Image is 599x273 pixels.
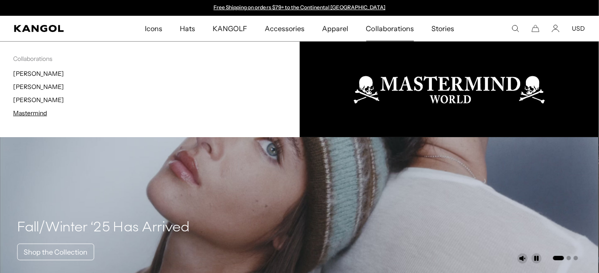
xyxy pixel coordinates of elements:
slideshow-component: Announcement bar [210,4,390,11]
a: Apparel [313,16,357,41]
div: 1 of 2 [210,4,390,11]
a: Mastermind [13,109,47,117]
span: KANGOLF [213,16,247,41]
button: Go to slide 1 [553,256,564,260]
a: Account [552,25,560,32]
a: Icons [136,16,171,41]
ul: Select a slide to show [552,254,578,261]
summary: Search here [511,25,519,32]
h4: Fall/Winter ‘25 Has Arrived [17,219,190,237]
span: Stories [431,16,454,41]
span: Collaborations [366,16,414,41]
button: Go to slide 3 [574,256,578,260]
a: Hats [171,16,204,41]
button: Unmute [517,253,528,264]
span: Apparel [322,16,348,41]
a: KANGOLF [204,16,256,41]
button: Pause [531,253,542,264]
button: USD [572,25,585,32]
a: Stories [423,16,463,41]
span: Icons [145,16,162,41]
div: Announcement [210,4,390,11]
a: Kangol [14,25,95,32]
p: Collaborations [13,55,300,63]
a: Free Shipping on orders $79+ to the Continental [GEOGRAPHIC_DATA] [214,4,385,11]
a: Accessories [256,16,313,41]
span: Hats [180,16,195,41]
a: Shop the Collection [17,244,94,260]
a: [PERSON_NAME] [13,70,64,78]
a: [PERSON_NAME] [13,96,64,104]
a: Collaborations [357,16,423,41]
span: Accessories [265,16,305,41]
a: [PERSON_NAME] [13,83,64,91]
button: Cart [532,25,539,32]
button: Go to slide 2 [567,256,571,260]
